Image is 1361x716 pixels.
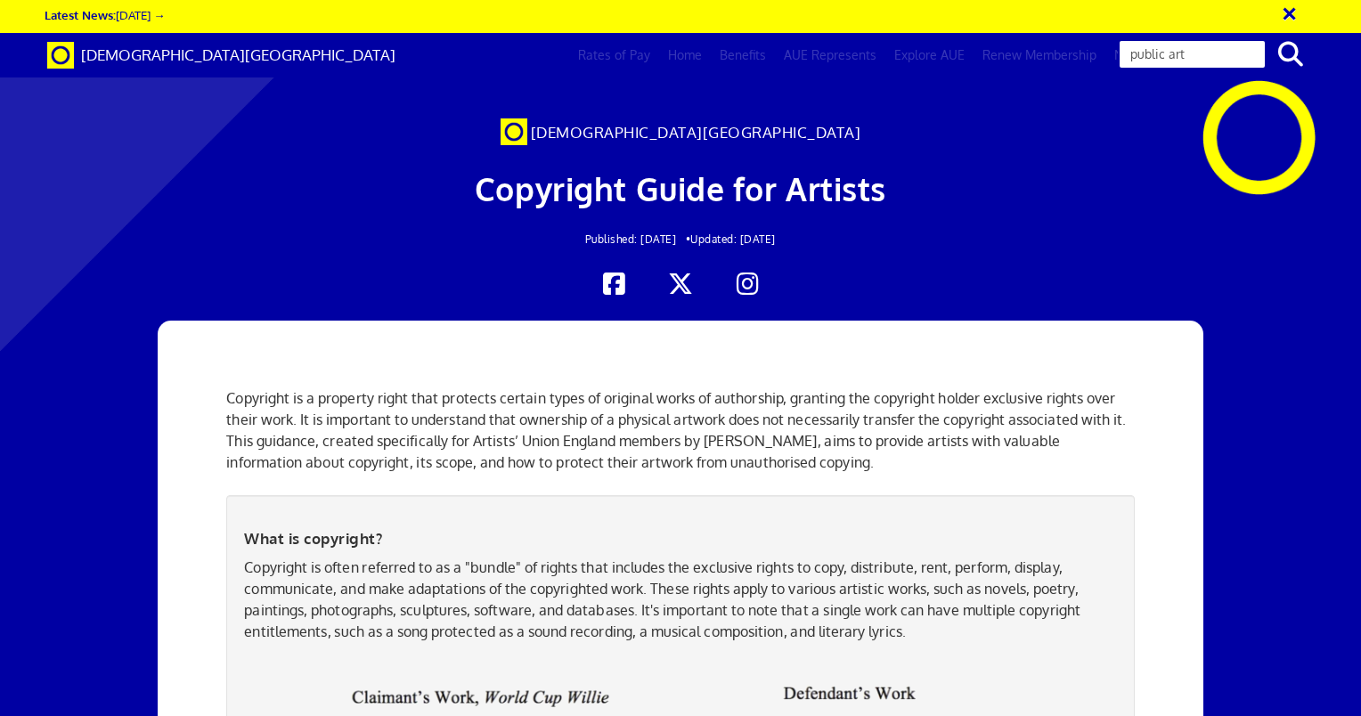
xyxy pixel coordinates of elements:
a: Brand [DEMOGRAPHIC_DATA][GEOGRAPHIC_DATA] [34,33,409,77]
input: Search [1118,39,1267,69]
strong: Latest News: [45,7,116,22]
span: [DEMOGRAPHIC_DATA][GEOGRAPHIC_DATA] [81,45,395,64]
a: Log in [1155,33,1208,77]
a: Benefits [711,33,775,77]
span: Copyright Guide for Artists [475,168,886,208]
h2: Updated: [DATE] [263,233,1098,245]
a: Latest News:[DATE] → [45,7,165,22]
p: Copyright is a property right that protects certain types of original works of authorship, granti... [226,387,1134,473]
p: Copyright is often referred to as a "bundle" of rights that includes the exclusive rights to copy... [244,557,1116,642]
a: Explore AUE [885,33,974,77]
button: search [1264,36,1318,73]
a: Home [659,33,711,77]
a: Renew Membership [974,33,1105,77]
a: AUE Represents [775,33,885,77]
a: Rates of Pay [569,33,659,77]
a: News [1105,33,1155,77]
span: Published: [DATE] • [585,232,691,246]
b: What is copyright? [244,529,382,548]
span: [DEMOGRAPHIC_DATA][GEOGRAPHIC_DATA] [531,123,861,142]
